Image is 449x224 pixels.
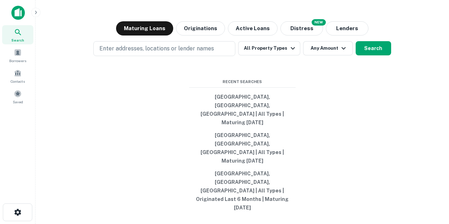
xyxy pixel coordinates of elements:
p: Enter addresses, locations or lender names [99,44,214,53]
button: Enter addresses, locations or lender names [93,41,235,56]
button: [GEOGRAPHIC_DATA], [GEOGRAPHIC_DATA], [GEOGRAPHIC_DATA] | All Types | Maturing [DATE] [189,129,296,167]
iframe: Chat Widget [414,167,449,201]
a: Contacts [2,66,33,86]
img: capitalize-icon.png [11,6,25,20]
button: Maturing Loans [116,21,173,35]
button: All Property Types [238,41,300,55]
button: Search distressed loans with lien and other non-mortgage details. [280,21,323,35]
button: Active Loans [228,21,278,35]
button: Lenders [326,21,368,35]
button: [GEOGRAPHIC_DATA], [GEOGRAPHIC_DATA], [GEOGRAPHIC_DATA] | All Types | Originated Last 6 Months | ... [189,167,296,214]
a: Borrowers [2,46,33,65]
a: Search [2,25,33,44]
span: Recent Searches [189,79,296,85]
button: Search [356,41,391,55]
span: Contacts [11,78,25,84]
span: Saved [13,99,23,105]
a: Saved [2,87,33,106]
span: Search [11,37,24,43]
span: Borrowers [9,58,26,64]
button: Originations [176,21,225,35]
button: [GEOGRAPHIC_DATA], [GEOGRAPHIC_DATA], [GEOGRAPHIC_DATA] | All Types | Maturing [DATE] [189,91,296,129]
div: NEW [312,19,326,26]
button: Any Amount [303,41,353,55]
